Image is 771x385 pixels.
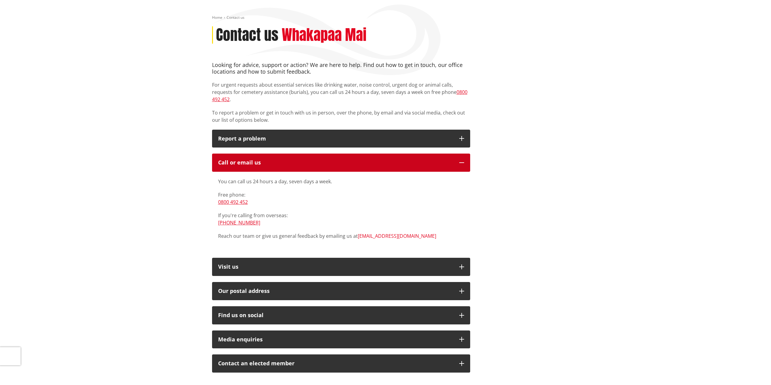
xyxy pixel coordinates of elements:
[218,212,464,226] p: If you're calling from overseas:
[212,282,470,300] button: Our postal address
[212,354,470,373] button: Contact an elected member
[212,109,470,124] p: To report a problem or get in touch with us in person, over the phone, by email and via social me...
[218,219,260,226] a: [PHONE_NUMBER]
[212,62,470,75] h4: Looking for advice, support or action? We are here to help. Find out how to get in touch, our off...
[212,15,559,20] nav: breadcrumb
[212,330,470,349] button: Media enquiries
[218,136,453,142] p: Report a problem
[227,15,244,20] span: Contact us
[358,233,436,239] a: [EMAIL_ADDRESS][DOMAIN_NAME]
[218,199,248,205] a: 0800 492 452
[218,232,464,240] p: Reach our team or give us general feedback by emailing us at
[218,312,453,318] div: Find us on social
[282,26,367,44] h2: Whakapaa Mai
[218,178,464,185] p: You can call us 24 hours a day, seven days a week.
[218,264,453,270] p: Visit us
[212,130,470,148] button: Report a problem
[218,191,464,206] p: Free phone:
[212,258,470,276] button: Visit us
[218,160,453,166] div: Call or email us
[212,154,470,172] button: Call or email us
[216,26,278,44] h1: Contact us
[218,360,453,367] p: Contact an elected member
[212,15,222,20] a: Home
[218,288,453,294] h2: Our postal address
[212,89,467,103] a: 0800 492 452
[743,360,765,381] iframe: Messenger Launcher
[212,81,470,103] p: For urgent requests about essential services like drinking water, noise control, urgent dog or an...
[218,337,453,343] div: Media enquiries
[212,306,470,324] button: Find us on social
